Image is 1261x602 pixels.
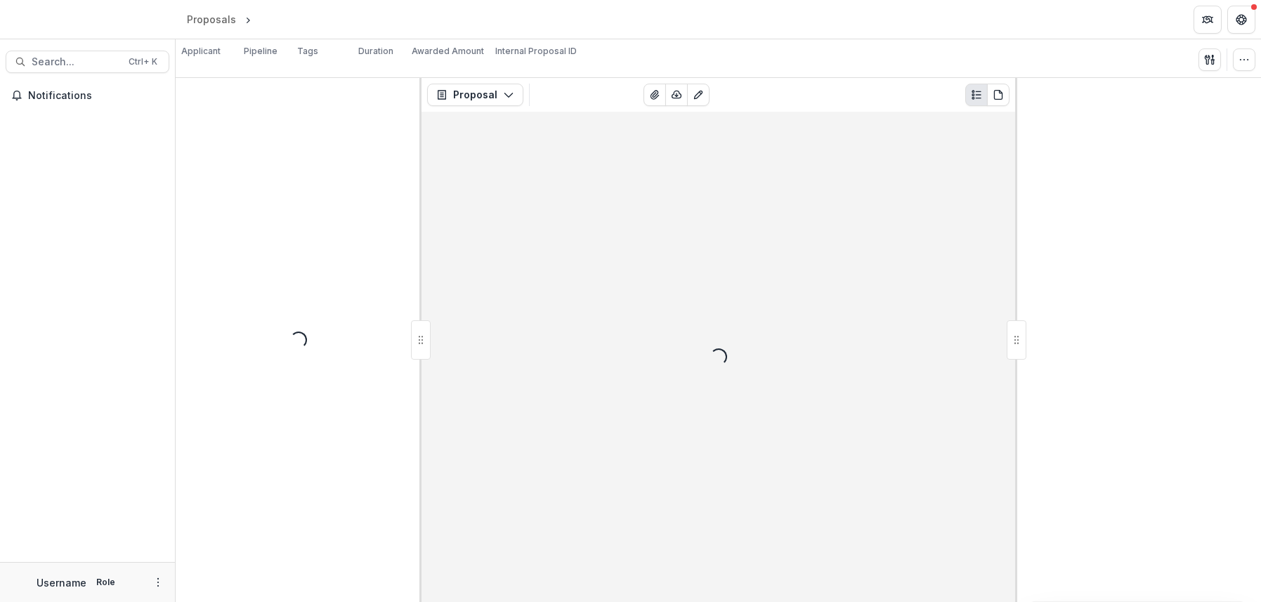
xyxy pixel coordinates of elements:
button: Edit as form [687,84,710,106]
nav: breadcrumb [181,9,314,30]
span: Notifications [28,90,164,102]
button: Notifications [6,84,169,107]
p: Awarded Amount [412,45,484,58]
div: Ctrl + K [126,54,160,70]
button: Proposal [427,84,523,106]
p: Duration [358,45,393,58]
p: Internal Proposal ID [495,45,577,58]
p: Tags [297,45,318,58]
button: Get Help [1227,6,1255,34]
p: Pipeline [244,45,277,58]
button: PDF view [987,84,1010,106]
p: Applicant [181,45,221,58]
button: Plaintext view [965,84,988,106]
button: Search... [6,51,169,73]
p: Username [37,575,86,590]
div: Proposals [187,12,236,27]
span: Search... [32,56,120,68]
a: Proposals [181,9,242,30]
button: More [150,574,166,591]
p: Role [92,576,119,589]
button: Partners [1194,6,1222,34]
button: View Attached Files [643,84,666,106]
